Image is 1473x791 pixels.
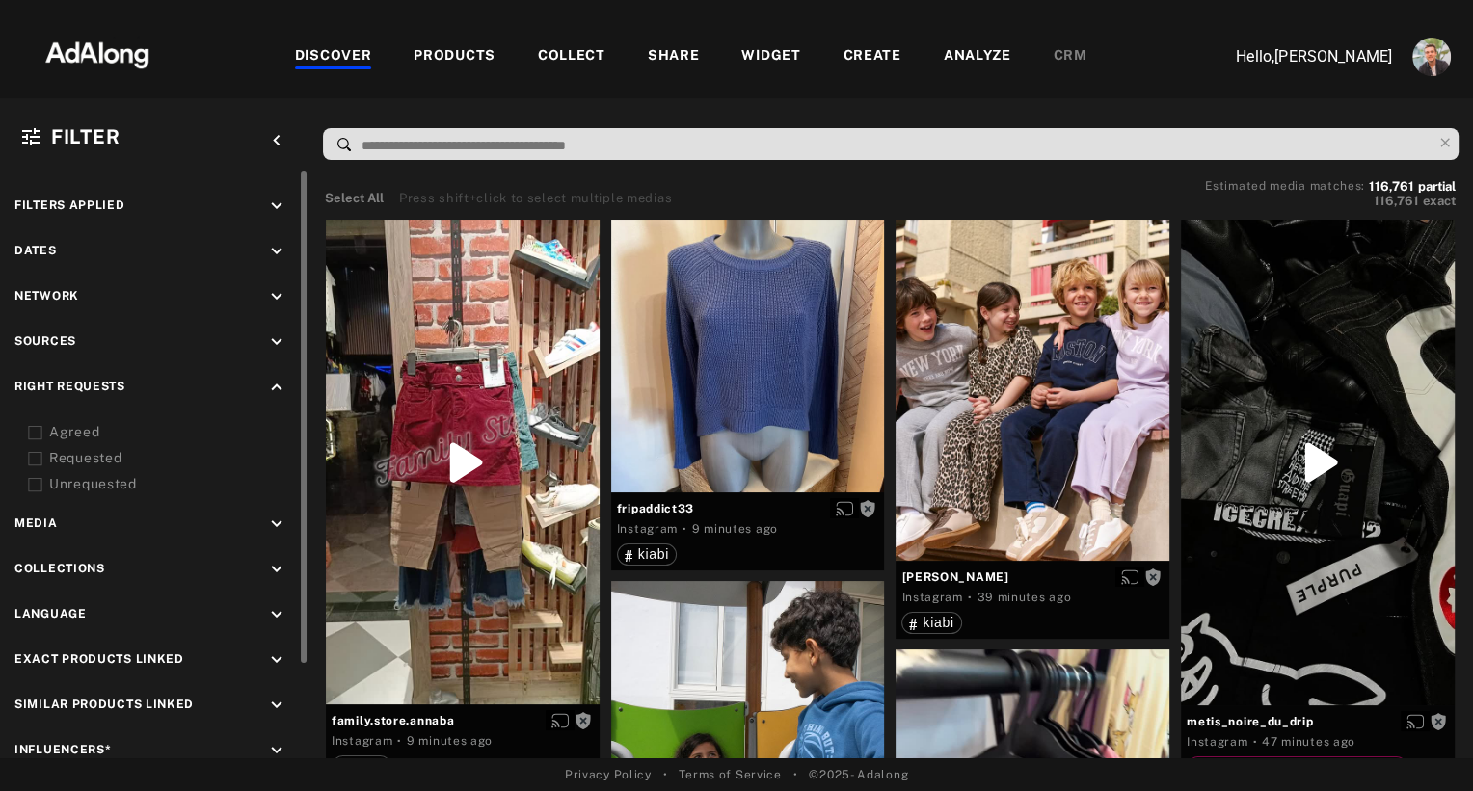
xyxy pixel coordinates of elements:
[325,189,384,208] button: Select All
[49,474,294,494] div: Unrequested
[1199,45,1392,68] p: Hello, [PERSON_NAME]
[617,520,678,538] div: Instagram
[13,24,182,82] img: 63233d7d88ed69de3c212112c67096b6.png
[830,498,859,518] button: Enable diffusion on this media
[1262,735,1355,749] time: 2025-09-17T10:52:00.000Z
[944,45,1011,68] div: ANALYZE
[266,604,287,625] i: keyboard_arrow_down
[625,547,669,561] div: kiabi
[266,130,287,151] i: keyboard_arrow_left
[617,500,879,517] span: fripaddict33
[14,198,125,212] span: Filters applied
[407,734,493,748] time: 2025-09-17T11:29:53.000Z
[266,377,287,398] i: keyboard_arrow_up
[1115,567,1144,587] button: Enable diffusion on this media
[1252,734,1257,750] span: ·
[1054,45,1087,68] div: CRM
[397,733,402,749] span: ·
[266,331,287,353] i: keyboard_arrow_down
[859,501,876,514] span: Rights not requested
[538,45,605,68] div: COLLECT
[49,422,294,442] div: Agreed
[923,615,953,630] span: kiabi
[1205,192,1456,211] button: 116,761exact
[1377,699,1473,791] iframe: Chat Widget
[14,380,125,393] span: Right Requests
[266,241,287,262] i: keyboard_arrow_down
[565,766,652,783] a: Privacy Policy
[1187,733,1247,751] div: Instagram
[1412,38,1451,76] img: ACg8ocLjEk1irI4XXb49MzUGwa4F_C3PpCyg-3CPbiuLEZrYEA=s96-c
[844,45,901,68] div: CREATE
[1374,194,1419,208] span: 116,761
[679,766,781,783] a: Terms of Service
[741,45,800,68] div: WIDGET
[266,559,287,580] i: keyboard_arrow_down
[648,45,700,68] div: SHARE
[793,766,798,783] span: •
[1369,179,1414,194] span: 116,761
[663,766,668,783] span: •
[1205,179,1365,193] span: Estimated media matches:
[414,45,495,68] div: PRODUCTS
[266,695,287,716] i: keyboard_arrow_down
[266,196,287,217] i: keyboard_arrow_down
[49,448,294,468] div: Requested
[14,244,57,257] span: Dates
[1144,569,1162,583] span: Rights not requested
[332,732,392,750] div: Instagram
[399,189,672,208] div: Press shift+click to select multiple medias
[968,590,973,605] span: ·
[14,698,194,711] span: Similar Products Linked
[901,568,1164,586] span: [PERSON_NAME]
[809,766,908,783] span: © 2025 - Adalong
[575,713,592,726] span: Rights not requested
[14,652,184,666] span: Exact Products Linked
[901,589,962,606] div: Instagram
[14,607,87,620] span: Language
[266,740,287,761] i: keyboard_arrow_down
[14,743,111,756] span: Influencers*
[1407,33,1456,81] button: Account settings
[266,649,287,671] i: keyboard_arrow_down
[1187,713,1449,730] span: metis_noire_du_drip
[14,289,79,303] span: Network
[295,45,372,68] div: DISCOVER
[977,591,1071,604] time: 2025-09-17T11:00:21.000Z
[909,616,953,629] div: kiabi
[332,712,594,729] span: family.store.annaba
[683,521,687,537] span: ·
[1369,182,1456,192] button: 116,761partial
[14,562,105,575] span: Collections
[14,334,76,348] span: Sources
[51,125,120,148] span: Filter
[266,286,287,307] i: keyboard_arrow_down
[14,516,58,530] span: Media
[546,710,575,730] button: Enable diffusion on this media
[692,522,778,536] time: 2025-09-17T11:29:41.000Z
[638,546,669,562] span: kiabi
[266,514,287,535] i: keyboard_arrow_down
